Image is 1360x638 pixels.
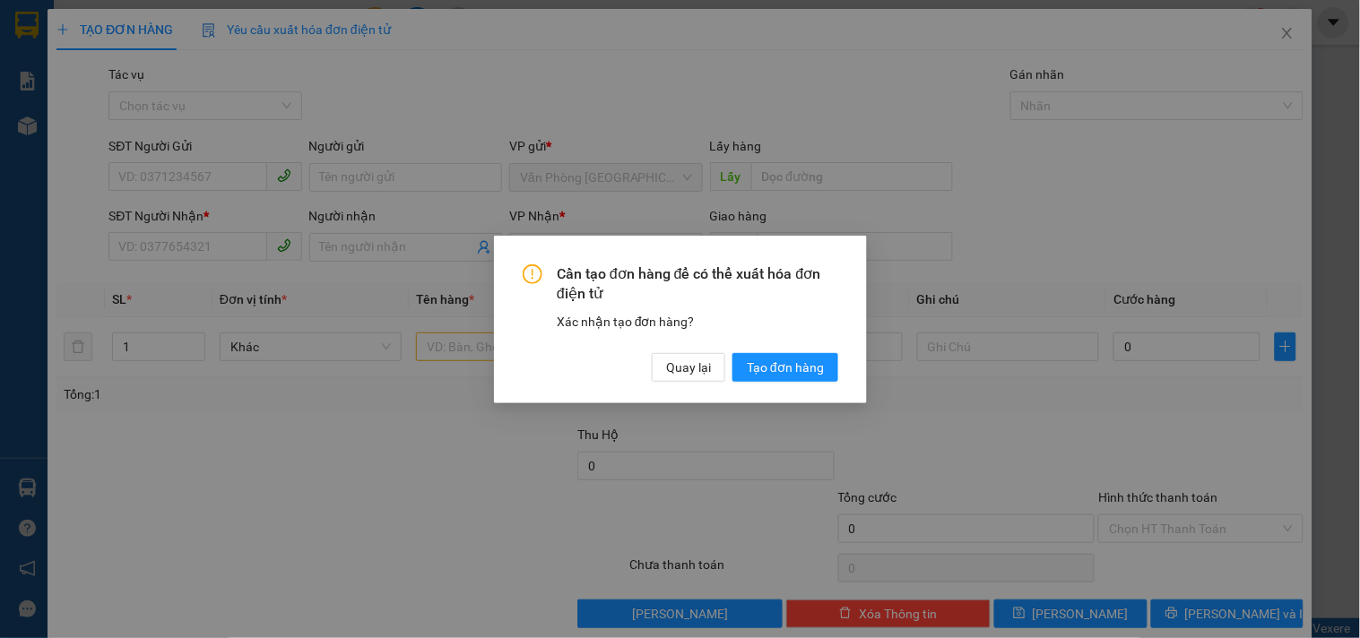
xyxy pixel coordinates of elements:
span: Tạo đơn hàng [747,357,824,376]
button: Quay lại [652,352,725,381]
li: VP Văn Phòng [GEOGRAPHIC_DATA] [9,76,124,135]
span: environment [124,99,136,112]
li: VP VP Đắk Lắk [124,76,238,96]
span: Cần tạo đơn hàng để có thể xuất hóa đơn điện tử [557,264,838,305]
span: exclamation-circle [523,264,542,284]
span: Quay lại [666,357,711,376]
button: Tạo đơn hàng [732,352,838,381]
li: Quý Thảo [9,9,260,43]
div: Xác nhận tạo đơn hàng? [557,311,838,331]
